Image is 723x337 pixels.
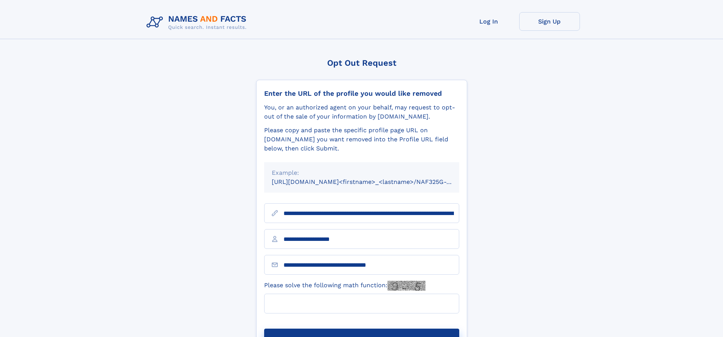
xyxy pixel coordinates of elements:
[264,281,425,291] label: Please solve the following math function:
[272,178,474,185] small: [URL][DOMAIN_NAME]<firstname>_<lastname>/NAF325G-xxxxxxxx
[272,168,452,177] div: Example:
[264,89,459,98] div: Enter the URL of the profile you would like removed
[519,12,580,31] a: Sign Up
[264,126,459,153] div: Please copy and paste the specific profile page URL on [DOMAIN_NAME] you want removed into the Pr...
[458,12,519,31] a: Log In
[143,12,253,33] img: Logo Names and Facts
[264,103,459,121] div: You, or an authorized agent on your behalf, may request to opt-out of the sale of your informatio...
[256,58,467,68] div: Opt Out Request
